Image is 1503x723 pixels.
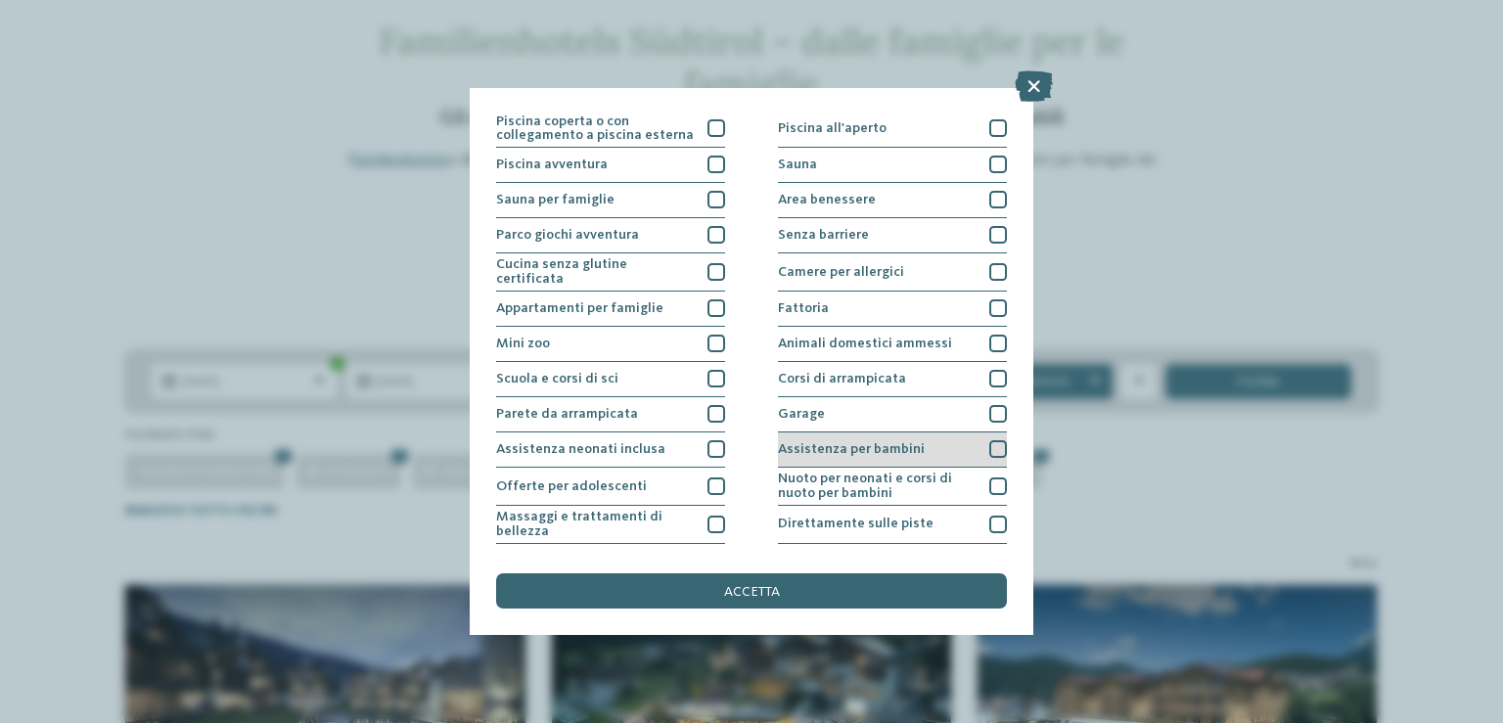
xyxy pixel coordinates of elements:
[496,407,638,421] span: Parete da arrampicata
[496,301,663,315] span: Appartamenti per famiglie
[496,510,695,538] span: Massaggi e trattamenti di bellezza
[496,114,695,143] span: Piscina coperta o con collegamento a piscina esterna
[778,442,925,456] span: Assistenza per bambini
[724,585,780,599] span: accetta
[778,372,906,385] span: Corsi di arrampicata
[778,301,829,315] span: Fattoria
[778,337,952,350] span: Animali domestici ammessi
[496,337,550,350] span: Mini zoo
[778,472,977,500] span: Nuoto per neonati e corsi di nuoto per bambini
[778,158,817,171] span: Sauna
[778,517,934,530] span: Direttamente sulle piste
[496,257,695,286] span: Cucina senza glutine certificata
[496,158,608,171] span: Piscina avventura
[778,193,876,206] span: Area benessere
[496,193,615,206] span: Sauna per famiglie
[778,265,904,279] span: Camere per allergici
[778,121,887,135] span: Piscina all'aperto
[496,479,647,493] span: Offerte per adolescenti
[496,372,618,385] span: Scuola e corsi di sci
[496,442,665,456] span: Assistenza neonati inclusa
[496,228,639,242] span: Parco giochi avventura
[778,407,825,421] span: Garage
[778,228,869,242] span: Senza barriere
